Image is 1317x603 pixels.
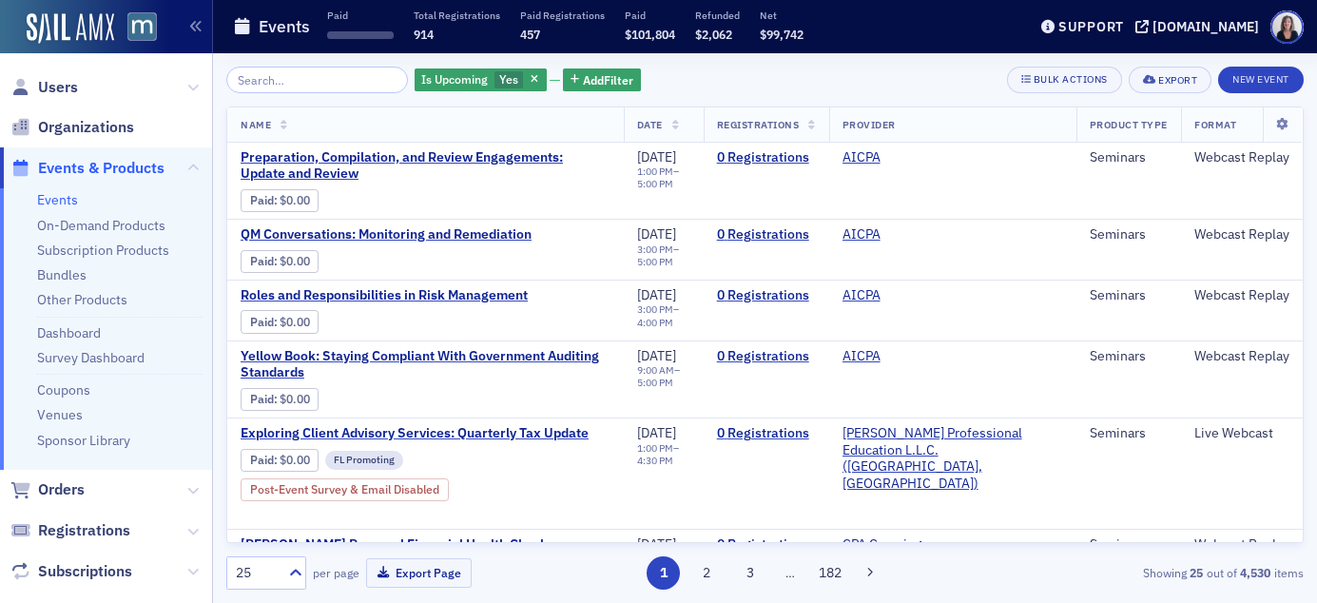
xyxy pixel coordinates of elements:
span: $0.00 [280,453,310,467]
time: 3:00 PM [637,243,673,256]
span: : [250,254,280,268]
a: 0 Registrations [717,287,816,304]
div: Seminars [1090,536,1168,554]
a: Organizations [10,117,134,138]
time: 5:00 PM [637,376,673,389]
span: $0.00 [280,193,310,207]
button: [DOMAIN_NAME] [1135,20,1266,33]
a: Users [10,77,78,98]
time: 5:00 PM [637,255,673,268]
img: SailAMX [127,12,157,42]
div: Seminars [1090,348,1168,365]
a: [PERSON_NAME] Personal Financial Health Checkup [241,536,563,554]
span: Add Filter [583,71,633,88]
span: Registrations [38,520,130,541]
a: Paid [250,315,274,329]
span: [DATE] [637,148,676,165]
a: Bundles [37,266,87,283]
h1: Events [259,15,310,38]
iframe: Intercom live chat [1252,538,1298,584]
button: 2 [690,556,724,590]
a: Exploring Client Advisory Services: Quarterly Tax Update [241,425,610,442]
p: Paid Registrations [520,9,605,22]
span: $0.00 [280,392,310,406]
span: … [777,564,804,581]
div: Seminars [1090,149,1168,166]
a: Venues [37,406,83,423]
a: Paid [250,453,274,467]
span: $99,742 [760,27,804,42]
a: 0 Registrations [717,425,816,442]
div: Webcast Replay [1194,226,1289,243]
a: Roles and Responsibilities in Risk Management [241,287,560,304]
a: AICPA [842,149,881,166]
a: On-Demand Products [37,217,165,234]
time: 4:00 PM [637,316,673,329]
div: – [637,442,690,467]
input: Search… [226,67,408,93]
span: Provider [842,118,896,131]
a: 0 Registrations [717,149,816,166]
div: Paid: 0 - $0 [241,189,319,212]
div: Paid: 0 - $0 [241,250,319,273]
span: : [250,315,280,329]
a: 0 Registrations [717,536,816,554]
button: New Event [1218,67,1304,93]
span: [DATE] [637,286,676,303]
span: AICPA [842,287,962,304]
span: : [250,193,280,207]
p: Refunded [695,9,740,22]
time: 5:00 PM [637,177,673,190]
div: Webcast Replay [1194,287,1289,304]
a: Paid [250,193,274,207]
div: Webcast Replay [1194,536,1289,554]
span: Walter Haig's Personal Financial Health Checkup [241,536,563,554]
img: SailAMX [27,13,114,44]
span: [DATE] [637,535,676,553]
button: AddFilter [563,68,641,92]
span: Name [241,118,271,131]
a: Survey Dashboard [37,349,145,366]
a: AICPA [842,287,881,304]
a: Orders [10,479,85,500]
a: [PERSON_NAME] Professional Education L.L.C. ([GEOGRAPHIC_DATA], [GEOGRAPHIC_DATA]) [842,425,1063,492]
span: ‌ [327,31,394,39]
div: Webcast Replay [1194,149,1289,166]
p: Net [760,9,804,22]
span: Registrations [717,118,800,131]
div: Paid: 0 - $0 [241,449,319,472]
div: Support [1058,18,1124,35]
div: – [637,243,690,268]
span: Events & Products [38,158,165,179]
a: Paid [250,254,274,268]
span: : [250,453,280,467]
span: : [250,392,280,406]
span: AICPA [842,149,962,166]
a: Coupons [37,381,90,399]
span: $101,804 [625,27,675,42]
span: [DATE] [637,424,676,441]
span: Exploring Client Advisory Services: Quarterly Tax Update [241,425,589,442]
div: Export [1158,75,1197,86]
button: 1 [647,556,680,590]
a: CPA Crossings [842,536,928,554]
div: Webcast Replay [1194,348,1289,365]
a: 0 Registrations [717,226,816,243]
div: FL Promoting [325,451,403,470]
strong: 25 [1187,564,1207,581]
span: $0.00 [280,254,310,268]
a: Subscriptions [10,561,132,582]
button: 3 [733,556,766,590]
a: Preparation, Compilation, and Review Engagements: Update and Review [241,149,610,183]
button: 182 [813,556,846,590]
time: 1:00 PM [637,165,673,178]
time: 9:00 AM [637,363,674,377]
div: Bulk Actions [1034,74,1108,85]
span: Yes [499,71,518,87]
time: 3:00 PM [637,302,673,316]
a: Events & Products [10,158,165,179]
button: Export [1129,67,1211,93]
